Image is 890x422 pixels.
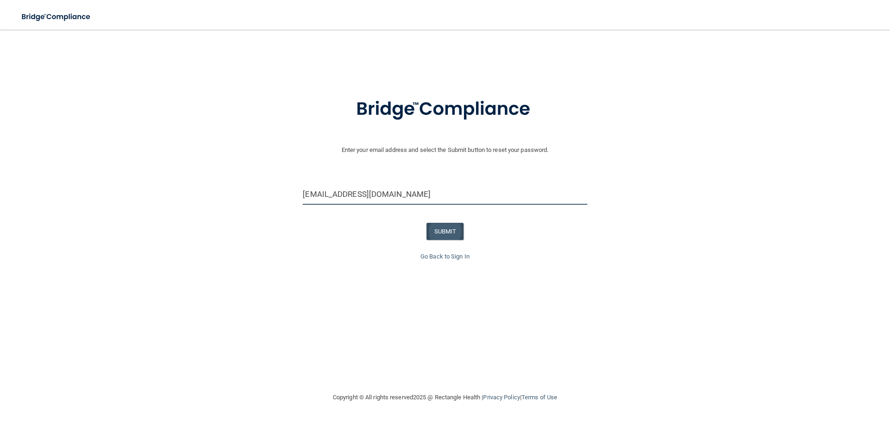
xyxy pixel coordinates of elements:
a: Privacy Policy [483,394,520,401]
input: Email [303,184,587,205]
img: bridge_compliance_login_screen.278c3ca4.svg [14,7,99,26]
a: Terms of Use [521,394,557,401]
a: Go Back to Sign In [420,253,470,260]
iframe: Drift Widget Chat Controller [730,356,879,393]
button: SUBMIT [426,223,464,240]
img: bridge_compliance_login_screen.278c3ca4.svg [337,85,553,133]
div: Copyright © All rights reserved 2025 @ Rectangle Health | | [276,383,614,412]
